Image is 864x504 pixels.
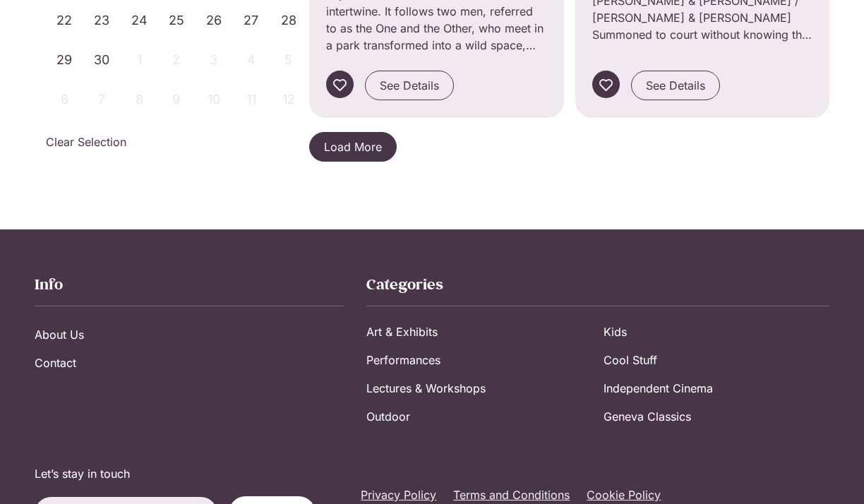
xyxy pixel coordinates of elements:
[270,43,307,77] span: October 5, 2025
[604,402,829,431] a: Geneva Classics
[380,77,439,94] span: See Details
[195,43,232,77] span: October 3, 2025
[365,71,454,100] a: See Details
[121,83,158,116] span: October 8, 2025
[195,4,232,37] span: September 26, 2025
[83,4,121,37] span: September 23, 2025
[83,83,121,116] span: October 7, 2025
[158,43,196,77] span: October 2, 2025
[309,132,397,162] a: Load More
[232,43,270,77] span: October 4, 2025
[324,138,382,155] span: Load More
[232,83,270,116] span: October 11, 2025
[232,4,270,37] span: September 27, 2025
[604,346,829,374] a: Cool Stuff
[158,4,196,37] span: September 25, 2025
[604,374,829,402] a: Independent Cinema
[587,486,661,503] a: Cookie Policy
[35,349,344,377] a: Contact
[646,77,705,94] span: See Details
[592,26,813,43] p: Summoned to court without knowing the charges and mistaken for someone else, the poet [PERSON_NAM...
[35,465,347,482] p: Let’s stay in touch
[195,83,232,116] span: October 10, 2025
[35,275,344,294] h2: Info
[46,83,83,116] span: October 6, 2025
[35,320,344,377] nav: Menu
[46,43,83,77] span: September 29, 2025
[366,275,829,294] h2: Categories
[83,43,121,77] span: September 30, 2025
[270,4,307,37] span: September 28, 2025
[453,486,570,503] a: Terms and Conditions
[158,83,196,116] span: October 9, 2025
[46,133,126,150] a: Clear Selection
[46,4,83,37] span: September 22, 2025
[121,4,158,37] span: September 24, 2025
[361,486,436,503] a: Privacy Policy
[361,486,829,503] nav: Menu
[270,83,307,116] span: October 12, 2025
[631,71,720,100] a: See Details
[35,320,344,349] a: About Us
[366,374,592,402] a: Lectures & Workshops
[604,318,829,346] a: Kids
[366,402,592,431] a: Outdoor
[366,318,592,346] a: Art & Exhibits
[366,346,592,374] a: Performances
[121,43,158,77] span: October 1, 2025
[366,318,829,431] nav: Menu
